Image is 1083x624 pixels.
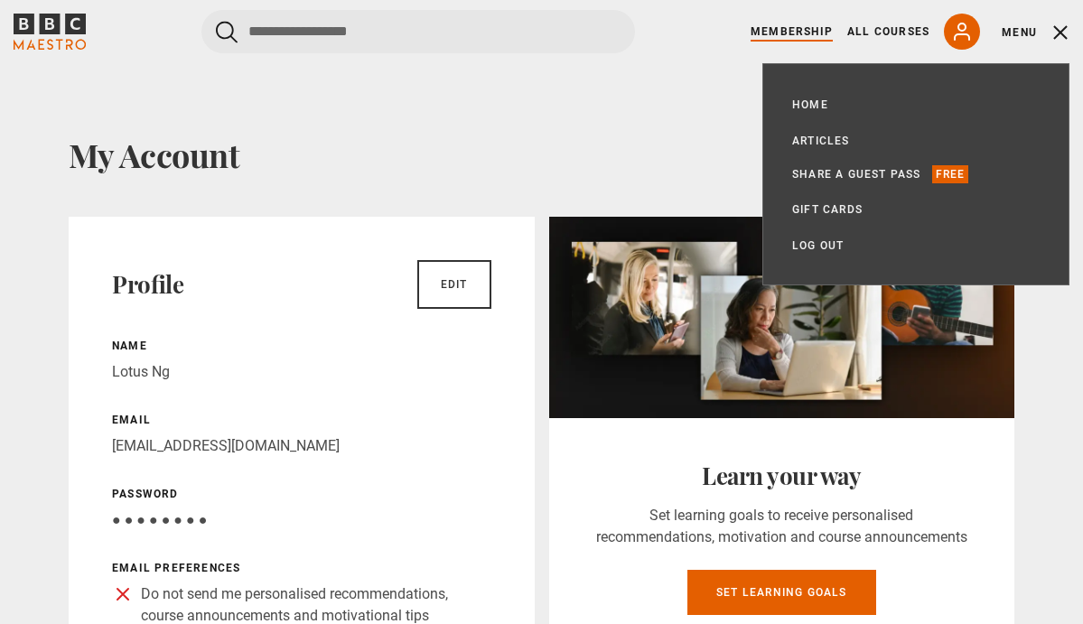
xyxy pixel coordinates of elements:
[847,23,929,40] a: All Courses
[932,165,969,183] p: Free
[417,260,491,309] a: Edit
[1002,23,1069,42] button: Toggle navigation
[792,200,863,219] a: Gift Cards
[593,461,972,490] h2: Learn your way
[112,338,491,354] p: Name
[112,412,491,428] p: Email
[593,505,972,548] p: Set learning goals to receive personalised recommendations, motivation and course announcements
[112,270,183,299] h2: Profile
[792,96,828,114] a: Home
[216,21,238,43] button: Submit the search query
[112,435,491,457] p: [EMAIL_ADDRESS][DOMAIN_NAME]
[14,14,86,50] svg: BBC Maestro
[201,10,635,53] input: Search
[751,23,833,40] a: Membership
[112,560,491,576] p: Email preferences
[69,135,1014,173] h1: My Account
[112,511,207,528] span: ● ● ● ● ● ● ● ●
[792,237,844,255] a: Log out
[112,486,491,502] p: Password
[687,570,876,615] a: Set learning goals
[792,165,921,183] a: Share a guest pass
[112,361,491,383] p: Lotus Ng
[792,132,850,150] a: Articles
